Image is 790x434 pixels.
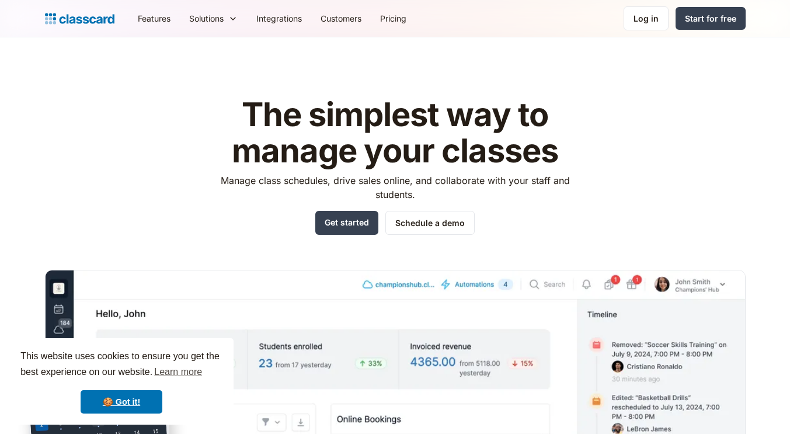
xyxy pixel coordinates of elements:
a: Integrations [247,5,311,32]
a: Start for free [676,7,746,30]
a: Customers [311,5,371,32]
a: Schedule a demo [385,211,475,235]
div: Start for free [685,12,736,25]
div: Log in [634,12,659,25]
p: Manage class schedules, drive sales online, and collaborate with your staff and students. [210,173,580,202]
a: dismiss cookie message [81,390,162,414]
a: learn more about cookies [152,363,204,381]
a: Features [128,5,180,32]
div: cookieconsent [9,338,234,425]
div: Solutions [189,12,224,25]
a: Get started [315,211,378,235]
a: Pricing [371,5,416,32]
h1: The simplest way to manage your classes [210,97,580,169]
span: This website uses cookies to ensure you get the best experience on our website. [20,349,222,381]
a: Log in [624,6,669,30]
a: home [45,11,114,27]
div: Solutions [180,5,247,32]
